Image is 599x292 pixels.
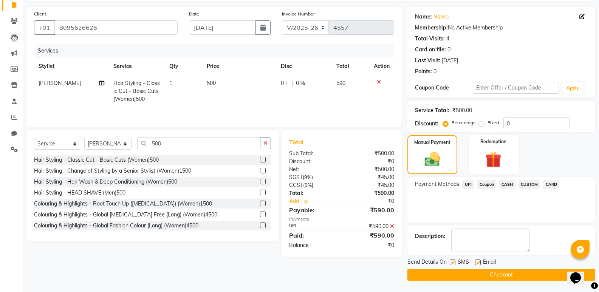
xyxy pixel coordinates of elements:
[342,158,400,165] div: ₹0
[34,167,191,175] div: Hair Styling - Change of Styling by a Senior Stylist (Women)1500
[447,46,450,54] div: 0
[519,180,540,189] span: CUSTOM
[34,178,177,186] div: Hair Styling - Hair Wash & Deep Conditioning (Women)500
[283,197,351,205] a: Add Tip
[34,222,198,230] div: Colouring & Highlights - Global Fashion Colour (Long) (Women)4500
[477,180,496,189] span: Coupon
[283,241,342,249] div: Balance :
[342,173,400,181] div: ₹45.00
[369,58,394,75] th: Action
[289,216,394,222] div: Payments
[296,79,305,87] span: 0 %
[414,139,450,146] label: Manual Payment
[415,57,440,65] div: Last Visit:
[407,269,595,281] button: Checkout
[473,82,559,94] input: Enter Offer / Coupon Code
[165,58,202,75] th: Qty
[452,119,476,126] label: Percentage
[342,231,400,240] div: ₹590.00
[54,20,178,35] input: Search by Name/Mobile/Email/Code
[415,24,448,32] div: Membership:
[567,262,591,284] iframe: chat widget
[407,258,447,267] span: Send Details On
[202,58,276,75] th: Price
[342,150,400,158] div: ₹500.00
[415,13,432,21] div: Name:
[332,58,369,75] th: Total
[415,180,459,188] span: Payment Methods
[446,35,449,43] div: 4
[420,150,445,168] img: _cash.svg
[342,189,400,197] div: ₹590.00
[415,68,432,76] div: Points:
[480,150,506,170] img: _gift.svg
[283,173,342,181] div: ( )
[283,222,342,230] div: UPI
[351,197,400,205] div: ₹0
[282,11,315,17] label: Invoice Number
[433,68,436,76] div: 0
[283,189,342,197] div: Total:
[39,80,81,87] span: [PERSON_NAME]
[137,138,260,149] input: Search or Scan
[442,57,458,65] div: [DATE]
[109,58,165,75] th: Service
[34,211,217,219] div: Colouring & Highlights - Global [MEDICAL_DATA] Free (Long) (Women)4500
[415,120,438,128] div: Discount:
[276,58,332,75] th: Disc
[283,205,342,215] div: Payable:
[289,174,303,181] span: SGST
[291,79,293,87] span: |
[34,189,125,197] div: Hair Styling - HEAD SHAVE (Men)500
[342,165,400,173] div: ₹500.00
[283,158,342,165] div: Discount:
[113,80,160,102] span: Hair Styling - Classic Cut - Basic Cuts (Women)500
[283,231,342,240] div: Paid:
[342,241,400,249] div: ₹0
[480,138,506,145] label: Redemption
[415,46,446,54] div: Card on file:
[342,222,400,230] div: ₹590.00
[543,180,559,189] span: CARD
[458,258,469,267] span: SMS
[34,11,46,17] label: Client
[34,20,55,35] button: +91
[562,82,584,94] button: Apply
[415,232,445,240] div: Description:
[433,13,449,21] a: Navya
[35,44,400,58] div: Services
[169,80,172,87] span: 1
[336,80,345,87] span: 590
[283,165,342,173] div: Net:
[415,35,445,43] div: Total Visits:
[34,200,212,208] div: Colouring & Highlights - Root Touch Up ([MEDICAL_DATA]) (Women)1500
[415,107,449,114] div: Service Total:
[483,258,496,267] span: Email
[34,58,109,75] th: Stylist
[488,119,499,126] label: Fixed
[289,182,303,188] span: CGST
[281,79,288,87] span: 0 F
[289,138,306,146] span: Total
[452,107,472,114] div: ₹500.00
[342,205,400,215] div: ₹590.00
[305,182,312,188] span: 9%
[283,150,342,158] div: Sub Total:
[34,156,159,164] div: Hair Styling - Classic Cut - Basic Cuts (Women)500
[342,181,400,189] div: ₹45.00
[415,24,588,32] div: No Active Membership
[304,174,311,180] span: 9%
[462,180,474,189] span: UPI
[207,80,216,87] span: 500
[499,180,515,189] span: CASH
[189,11,199,17] label: Date
[283,181,342,189] div: ( )
[415,84,472,92] div: Coupon Code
